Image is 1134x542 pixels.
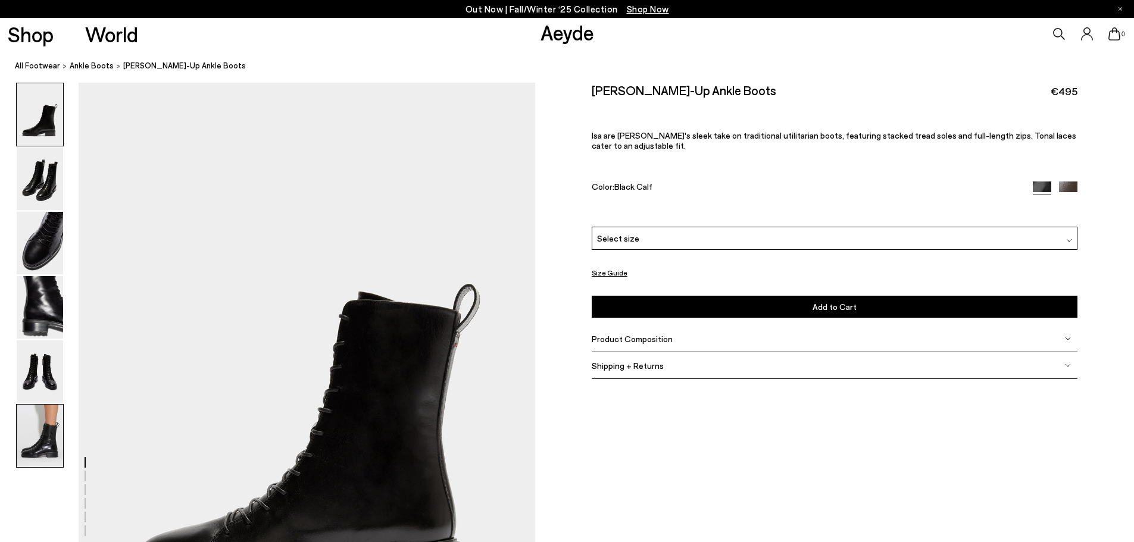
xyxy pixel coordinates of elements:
span: Select size [597,232,639,245]
p: Out Now | Fall/Winter ‘25 Collection [466,2,669,17]
a: World [85,24,138,45]
a: Aeyde [541,20,594,45]
img: Isa Lace-Up Ankle Boots - Image 4 [17,276,63,339]
a: ankle boots [70,59,114,72]
a: All Footwear [15,59,60,72]
nav: breadcrumb [15,50,1134,83]
span: Navigate to /collections/new-in [627,4,669,14]
div: Color: [592,181,1017,195]
button: Add to Cart [592,296,1077,318]
span: Isa are [PERSON_NAME]'s sleek take on traditional utilitarian boots, featuring stacked tread sole... [592,130,1076,151]
img: Isa Lace-Up Ankle Boots - Image 1 [17,83,63,146]
span: Add to Cart [813,302,857,312]
span: [PERSON_NAME]-Up Ankle Boots [123,59,246,72]
img: Isa Lace-Up Ankle Boots - Image 3 [17,212,63,274]
span: Black Calf [614,181,652,192]
img: svg%3E [1066,237,1072,243]
a: Shop [8,24,54,45]
span: €495 [1051,84,1077,99]
span: ankle boots [70,61,114,70]
span: 0 [1120,31,1126,37]
img: Isa Lace-Up Ankle Boots - Image 6 [17,405,63,467]
span: Shipping + Returns [592,361,664,371]
img: svg%3E [1065,362,1071,368]
img: svg%3E [1065,336,1071,342]
h2: [PERSON_NAME]-Up Ankle Boots [592,83,776,98]
button: Size Guide [592,265,627,280]
span: Product Composition [592,334,673,344]
img: Isa Lace-Up Ankle Boots - Image 5 [17,340,63,403]
img: Isa Lace-Up Ankle Boots - Image 2 [17,148,63,210]
a: 0 [1108,27,1120,40]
